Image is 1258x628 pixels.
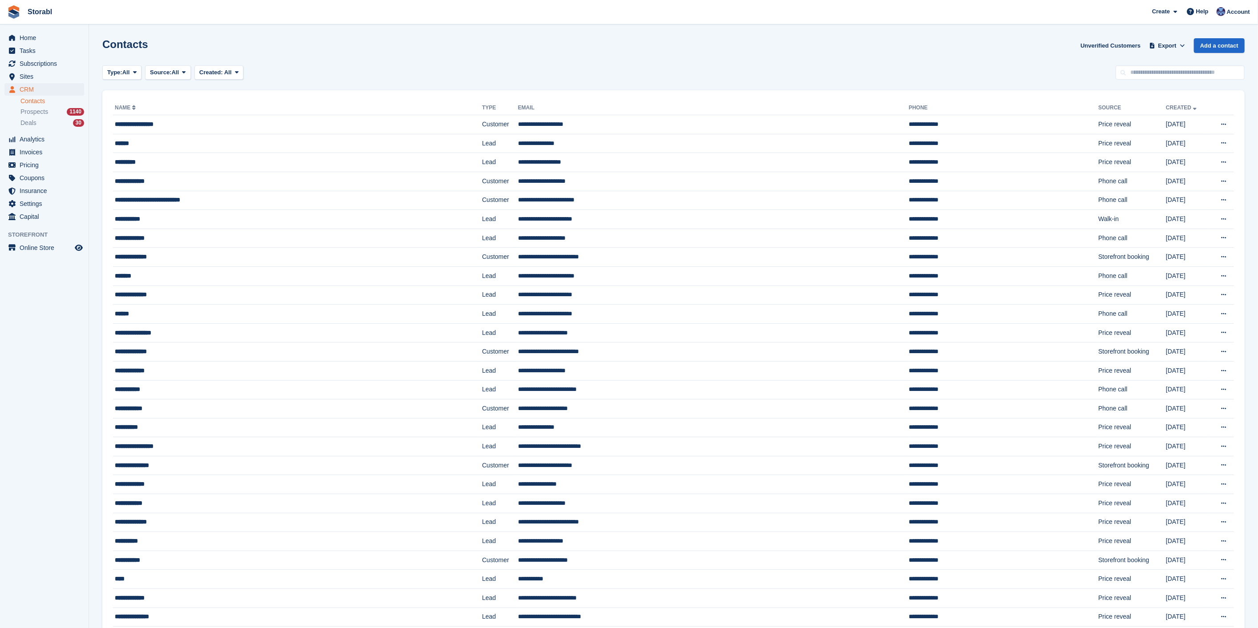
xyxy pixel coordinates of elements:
[1098,494,1166,513] td: Price reveal
[1098,608,1166,627] td: Price reveal
[482,134,518,153] td: Lead
[1098,532,1166,551] td: Price reveal
[4,197,84,210] a: menu
[482,229,518,248] td: Lead
[20,210,73,223] span: Capital
[4,44,84,57] a: menu
[4,185,84,197] a: menu
[482,248,518,267] td: Customer
[20,32,73,44] span: Home
[482,494,518,513] td: Lead
[482,361,518,380] td: Lead
[107,68,122,77] span: Type:
[482,380,518,399] td: Lead
[482,437,518,456] td: Lead
[20,118,84,128] a: Deals 30
[1098,266,1166,286] td: Phone call
[1166,210,1209,229] td: [DATE]
[1166,570,1209,589] td: [DATE]
[1166,475,1209,494] td: [DATE]
[115,105,138,111] a: Name
[482,191,518,210] td: Customer
[1166,134,1209,153] td: [DATE]
[1166,342,1209,362] td: [DATE]
[67,108,84,116] div: 1140
[1166,229,1209,248] td: [DATE]
[20,197,73,210] span: Settings
[482,286,518,305] td: Lead
[20,185,73,197] span: Insurance
[1166,172,1209,191] td: [DATE]
[1166,323,1209,342] td: [DATE]
[4,159,84,171] a: menu
[4,172,84,184] a: menu
[1098,210,1166,229] td: Walk-in
[20,107,84,117] a: Prospects 1140
[4,83,84,96] a: menu
[1166,456,1209,475] td: [DATE]
[1166,153,1209,172] td: [DATE]
[4,70,84,83] a: menu
[199,69,223,76] span: Created:
[24,4,56,19] a: Storabl
[1098,361,1166,380] td: Price reveal
[4,242,84,254] a: menu
[1166,266,1209,286] td: [DATE]
[1166,305,1209,324] td: [DATE]
[1158,41,1177,50] span: Export
[482,608,518,627] td: Lead
[1196,7,1209,16] span: Help
[1098,513,1166,532] td: Price reveal
[482,399,518,419] td: Customer
[1098,456,1166,475] td: Storefront booking
[1098,115,1166,134] td: Price reveal
[1098,305,1166,324] td: Phone call
[194,65,243,80] button: Created: All
[1098,248,1166,267] td: Storefront booking
[4,146,84,158] a: menu
[1166,418,1209,437] td: [DATE]
[482,342,518,362] td: Customer
[102,38,148,50] h1: Contacts
[20,146,73,158] span: Invoices
[73,242,84,253] a: Preview store
[102,65,142,80] button: Type: All
[1098,229,1166,248] td: Phone call
[1148,38,1187,53] button: Export
[224,69,232,76] span: All
[482,210,518,229] td: Lead
[4,57,84,70] a: menu
[20,44,73,57] span: Tasks
[20,97,84,105] a: Contacts
[1098,399,1166,419] td: Phone call
[1098,551,1166,570] td: Storefront booking
[145,65,191,80] button: Source: All
[1098,172,1166,191] td: Phone call
[20,159,73,171] span: Pricing
[482,456,518,475] td: Customer
[1166,608,1209,627] td: [DATE]
[482,266,518,286] td: Lead
[482,153,518,172] td: Lead
[482,589,518,608] td: Lead
[909,101,1098,115] th: Phone
[482,418,518,437] td: Lead
[1166,494,1209,513] td: [DATE]
[1166,589,1209,608] td: [DATE]
[482,513,518,532] td: Lead
[20,119,36,127] span: Deals
[122,68,130,77] span: All
[482,323,518,342] td: Lead
[1098,342,1166,362] td: Storefront booking
[20,83,73,96] span: CRM
[1166,399,1209,419] td: [DATE]
[482,101,518,115] th: Type
[482,475,518,494] td: Lead
[482,172,518,191] td: Customer
[1152,7,1170,16] span: Create
[7,5,20,19] img: stora-icon-8386f47178a22dfd0bd8f6a31ec36ba5ce8667c1dd55bd0f319d3a0aa187defe.svg
[482,305,518,324] td: Lead
[1166,248,1209,267] td: [DATE]
[8,230,89,239] span: Storefront
[1194,38,1245,53] a: Add a contact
